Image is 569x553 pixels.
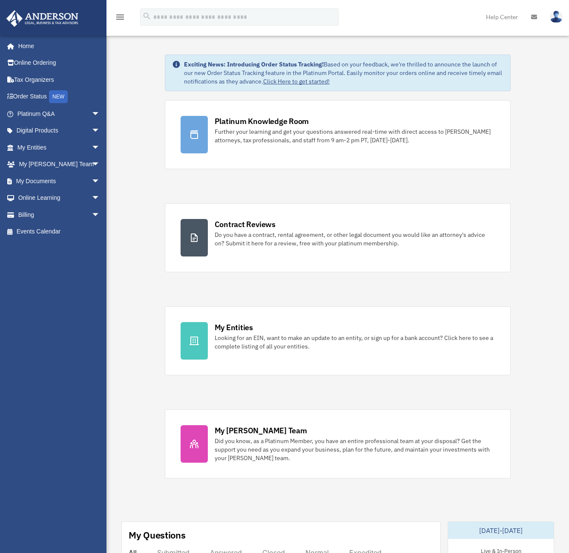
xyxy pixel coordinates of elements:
span: arrow_drop_down [92,156,109,173]
i: menu [115,12,125,22]
div: Platinum Knowledge Room [215,116,309,127]
a: menu [115,15,125,22]
a: Billingarrow_drop_down [6,206,113,223]
div: Contract Reviews [215,219,276,230]
i: search [142,12,152,21]
a: Order StatusNEW [6,88,113,106]
div: Further your learning and get your questions answered real-time with direct access to [PERSON_NAM... [215,127,495,144]
img: User Pic [550,11,563,23]
div: Do you have a contract, rental agreement, or other legal document you would like an attorney's ad... [215,230,495,248]
div: Looking for an EIN, want to make an update to an entity, or sign up for a bank account? Click her... [215,334,495,351]
a: Events Calendar [6,223,113,240]
strong: Exciting News: Introducing Order Status Tracking! [184,60,324,68]
a: Click Here to get started! [263,78,330,85]
div: My [PERSON_NAME] Team [215,425,307,436]
a: My Documentsarrow_drop_down [6,173,113,190]
a: Platinum Q&Aarrow_drop_down [6,105,113,122]
a: Home [6,37,109,55]
a: Platinum Knowledge Room Further your learning and get your questions answered real-time with dire... [165,100,511,169]
a: My [PERSON_NAME] Team Did you know, as a Platinum Member, you have an entire professional team at... [165,409,511,478]
a: My Entitiesarrow_drop_down [6,139,113,156]
a: Digital Productsarrow_drop_down [6,122,113,139]
div: Did you know, as a Platinum Member, you have an entire professional team at your disposal? Get th... [215,437,495,462]
span: arrow_drop_down [92,105,109,123]
a: Online Learningarrow_drop_down [6,190,113,207]
a: Contract Reviews Do you have a contract, rental agreement, or other legal document you would like... [165,203,511,272]
a: My [PERSON_NAME] Teamarrow_drop_down [6,156,113,173]
span: arrow_drop_down [92,206,109,224]
a: Online Ordering [6,55,113,72]
img: Anderson Advisors Platinum Portal [4,10,81,27]
span: arrow_drop_down [92,122,109,140]
a: My Entities Looking for an EIN, want to make an update to an entity, or sign up for a bank accoun... [165,306,511,375]
span: arrow_drop_down [92,139,109,156]
span: arrow_drop_down [92,173,109,190]
div: [DATE]-[DATE] [448,522,554,539]
div: My Entities [215,322,253,333]
div: Based on your feedback, we're thrilled to announce the launch of our new Order Status Tracking fe... [184,60,504,86]
a: Tax Organizers [6,71,113,88]
div: NEW [49,90,68,103]
span: arrow_drop_down [92,190,109,207]
div: My Questions [129,529,186,541]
